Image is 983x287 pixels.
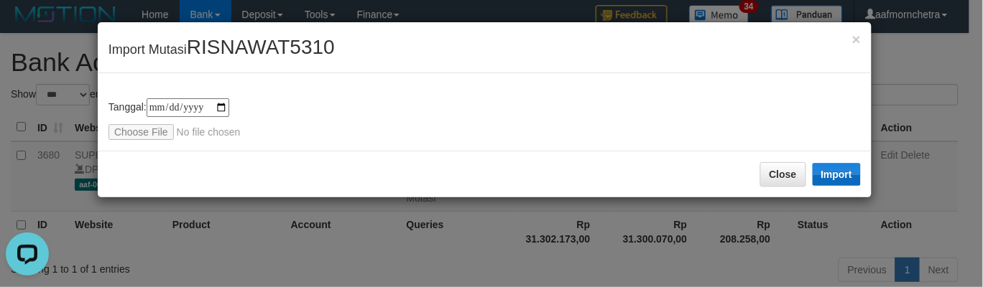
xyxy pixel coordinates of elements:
span: Import Mutasi [109,42,335,57]
div: Tanggal: [109,98,861,140]
button: Close [852,32,861,47]
button: Open LiveChat chat widget [6,6,49,49]
button: Import [813,163,862,186]
button: Close [760,162,806,187]
span: RISNAWAT5310 [187,36,335,58]
span: × [852,31,861,47]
